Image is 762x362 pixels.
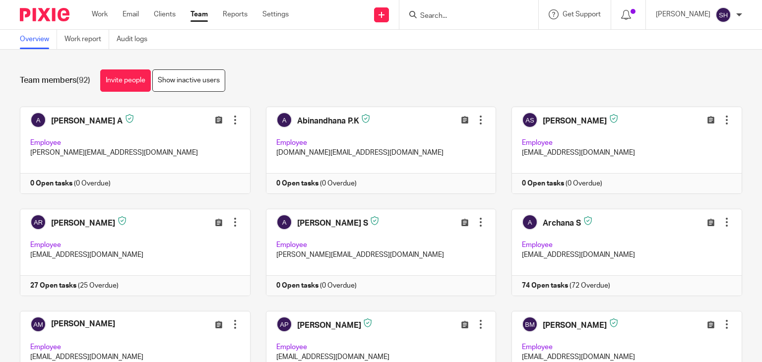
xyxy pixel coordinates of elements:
a: Email [123,9,139,19]
span: Get Support [563,11,601,18]
a: Overview [20,30,57,49]
span: (92) [76,76,90,84]
a: Show inactive users [152,69,225,92]
a: Work [92,9,108,19]
img: Pixie [20,8,69,21]
h1: Team members [20,75,90,86]
p: [PERSON_NAME] [656,9,710,19]
a: Settings [262,9,289,19]
a: Work report [64,30,109,49]
a: Clients [154,9,176,19]
img: svg%3E [715,7,731,23]
a: Audit logs [117,30,155,49]
a: Reports [223,9,248,19]
a: Invite people [100,69,151,92]
input: Search [419,12,508,21]
a: Team [190,9,208,19]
